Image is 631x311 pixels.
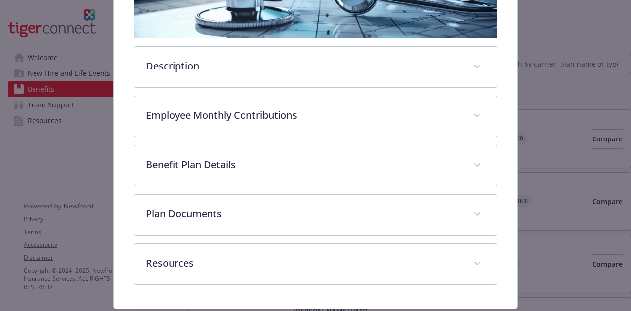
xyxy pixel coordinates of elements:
p: Resources [146,256,461,271]
div: Description [134,47,496,87]
p: Benefit Plan Details [146,157,461,172]
div: Resources [134,244,496,284]
div: Benefit Plan Details [134,145,496,186]
div: Employee Monthly Contributions [134,96,496,137]
p: Employee Monthly Contributions [146,108,461,123]
p: Plan Documents [146,207,461,221]
div: Plan Documents [134,195,496,235]
p: Description [146,59,461,73]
